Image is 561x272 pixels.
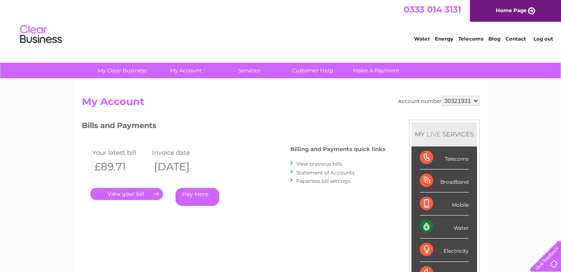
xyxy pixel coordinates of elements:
a: Statement of Accounts [296,169,355,176]
h3: Bills and Payments [82,120,386,134]
a: 0333 014 3131 [404,4,461,15]
div: Electricity [420,239,469,262]
img: logo.png [20,22,62,47]
a: Water [414,36,430,42]
a: View previous bills [296,161,342,167]
div: LIVE [425,130,442,138]
a: Services [215,63,284,78]
div: Mobile [420,192,469,216]
a: Energy [435,36,453,42]
td: Your latest bill [90,147,150,158]
th: £89.71 [90,158,150,175]
div: Account number [398,96,480,106]
a: Telecoms [458,36,483,42]
h2: My Account [82,96,480,112]
div: Telecoms [420,146,469,169]
a: Pay Here [175,188,219,206]
div: MY SERVICES [411,122,477,146]
a: Contact [505,36,526,42]
div: Clear Business is a trading name of Verastar Limited (registered in [GEOGRAPHIC_DATA] No. 3667643... [84,5,478,41]
th: [DATE] [150,158,210,175]
a: Log out [533,36,553,42]
div: Water [420,216,469,239]
a: Blog [488,36,500,42]
a: Paperless bill settings [296,178,350,184]
a: My Clear Business [88,63,157,78]
a: Customer Help [278,63,347,78]
td: Invoice date [150,147,210,158]
h4: Billing and Payments quick links [290,146,386,152]
a: My Account [151,63,220,78]
a: Make A Payment [342,63,411,78]
a: . [90,188,163,200]
div: Broadband [420,169,469,192]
